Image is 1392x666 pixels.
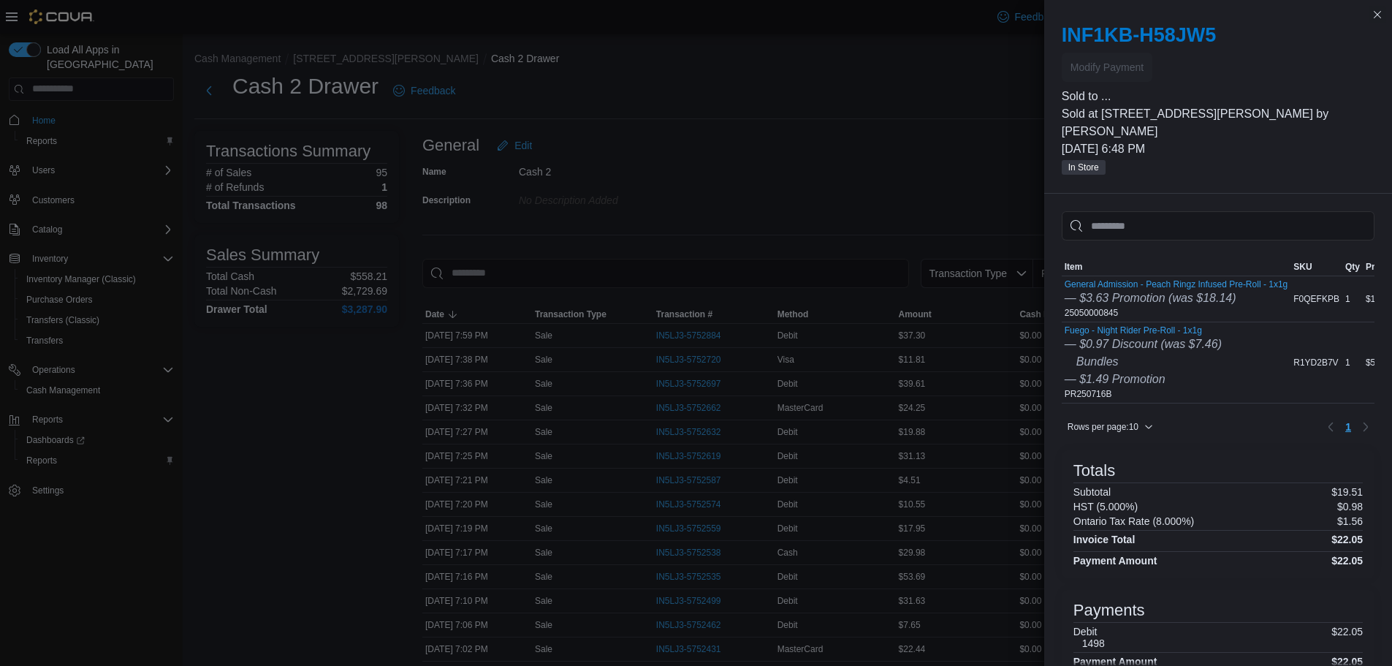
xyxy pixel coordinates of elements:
[1342,258,1363,276] button: Qty
[1342,354,1363,371] div: 1
[1062,211,1374,241] input: This is a search bar. As you type, the results lower in the page will automatically filter.
[1068,161,1099,174] span: In Store
[1065,279,1288,319] div: 25050000845
[1290,258,1342,276] button: SKU
[1073,602,1145,619] h3: Payments
[1062,160,1106,175] span: In Store
[1322,415,1374,439] nav: Pagination for table: MemoryTable from EuiInMemoryTable
[1062,418,1159,436] button: Rows per page:10
[1073,486,1111,498] h6: Subtotal
[1068,421,1138,433] span: Rows per page : 10
[1073,515,1195,527] h6: Ontario Tax Rate (8.000%)
[1293,261,1312,273] span: SKU
[1322,418,1339,436] button: Previous page
[1062,88,1374,105] p: Sold to ...
[1339,415,1357,439] button: Page 1 of 1
[1062,23,1374,47] h2: INF1KB-H58JW5
[1331,534,1363,545] h4: $22.05
[1082,637,1105,649] h6: 1498
[1073,555,1157,567] h4: Payment Amount
[1065,279,1288,290] button: General Admission - Peach Ringz Infused Pre-Roll - 1x1g
[1065,261,1083,273] span: Item
[1070,60,1144,75] span: Modify Payment
[1076,355,1119,368] i: Bundles
[1342,290,1363,308] div: 1
[1062,140,1374,158] p: [DATE] 6:48 PM
[1331,555,1363,567] h4: $22.05
[1366,261,1387,273] span: Price
[1062,105,1374,140] p: Sold at [STREET_ADDRESS][PERSON_NAME] by [PERSON_NAME]
[1331,626,1363,649] p: $22.05
[1062,53,1152,82] button: Modify Payment
[1065,325,1222,336] button: Fuego - Night Rider Pre-Roll - 1x1g
[1073,626,1105,637] h6: Debit
[1339,415,1357,439] ul: Pagination for table: MemoryTable from EuiInMemoryTable
[1065,290,1288,307] div: — $3.63 Promotion (was $18.14)
[1073,534,1136,545] h4: Invoice Total
[1345,261,1360,273] span: Qty
[1293,357,1338,368] span: R1YD2B7V
[1065,336,1222,353] div: — $0.97 Discount (was $7.46)
[1293,293,1339,305] span: F0QEFKPB
[1337,501,1363,512] p: $0.98
[1369,6,1386,23] button: Close this dialog
[1331,486,1363,498] p: $19.51
[1065,371,1222,388] div: — $1.49 Promotion
[1065,325,1222,400] div: PR250716B
[1073,462,1115,480] h3: Totals
[1073,501,1138,512] h6: HST (5.000%)
[1062,258,1290,276] button: Item
[1345,420,1351,434] span: 1
[1357,418,1374,436] button: Next page
[1337,515,1363,527] p: $1.56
